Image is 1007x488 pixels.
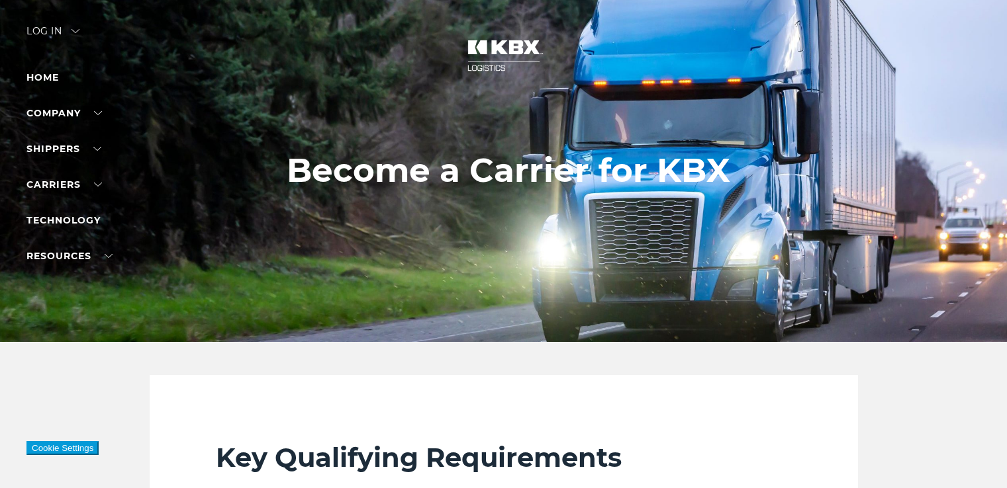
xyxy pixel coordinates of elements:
[26,214,101,226] a: Technology
[26,107,102,119] a: Company
[287,151,730,190] h1: Become a Carrier for KBX
[454,26,553,85] img: kbx logo
[26,26,79,46] div: Log in
[216,441,792,474] h2: Key Qualifying Requirements
[26,143,101,155] a: SHIPPERS
[26,441,99,455] button: Cookie Settings
[26,71,59,83] a: Home
[72,29,79,33] img: arrow
[26,250,113,262] a: RESOURCES
[26,179,102,190] a: Carriers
